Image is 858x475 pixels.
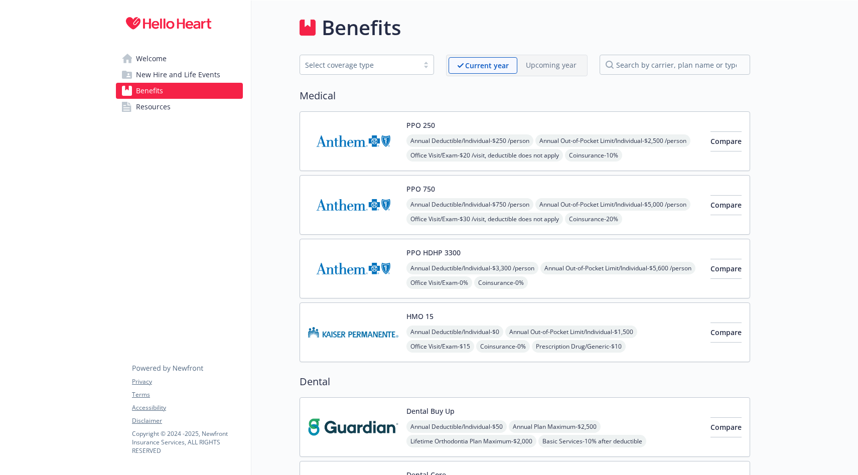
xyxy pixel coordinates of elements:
[406,435,536,447] span: Lifetime Orthodontia Plan Maximum - $2,000
[710,417,742,437] button: Compare
[406,247,461,258] button: PPO HDHP 3300
[406,213,563,225] span: Office Visit/Exam - $30 /visit, deductible does not apply
[136,51,167,67] span: Welcome
[710,422,742,432] span: Compare
[116,83,243,99] a: Benefits
[406,420,507,433] span: Annual Deductible/Individual - $50
[406,198,533,211] span: Annual Deductible/Individual - $750 /person
[300,374,750,389] h2: Dental
[406,262,538,274] span: Annual Deductible/Individual - $3,300 /person
[406,120,435,130] button: PPO 250
[406,311,434,322] button: HMO 15
[526,60,577,70] p: Upcoming year
[406,406,455,416] button: Dental Buy Up
[406,149,563,162] span: Office Visit/Exam - $20 /visit, deductible does not apply
[300,88,750,103] h2: Medical
[308,247,398,290] img: Anthem Blue Cross carrier logo
[476,340,530,353] span: Coinsurance - 0%
[136,83,163,99] span: Benefits
[474,276,528,289] span: Coinsurance - 0%
[465,60,509,71] p: Current year
[406,184,435,194] button: PPO 750
[132,429,242,455] p: Copyright © 2024 - 2025 , Newfront Insurance Services, ALL RIGHTS RESERVED
[308,120,398,163] img: Anthem Blue Cross carrier logo
[710,131,742,151] button: Compare
[509,420,601,433] span: Annual Plan Maximum - $2,500
[136,99,171,115] span: Resources
[308,406,398,448] img: Guardian carrier logo
[710,200,742,210] span: Compare
[406,134,533,147] span: Annual Deductible/Individual - $250 /person
[132,403,242,412] a: Accessibility
[710,264,742,273] span: Compare
[116,99,243,115] a: Resources
[132,377,242,386] a: Privacy
[116,51,243,67] a: Welcome
[308,311,398,354] img: Kaiser Permanente Insurance Company carrier logo
[710,195,742,215] button: Compare
[710,328,742,337] span: Compare
[535,134,690,147] span: Annual Out-of-Pocket Limit/Individual - $2,500 /person
[132,390,242,399] a: Terms
[532,340,626,353] span: Prescription Drug/Generic - $10
[406,340,474,353] span: Office Visit/Exam - $15
[116,67,243,83] a: New Hire and Life Events
[538,435,646,447] span: Basic Services - 10% after deductible
[710,323,742,343] button: Compare
[710,136,742,146] span: Compare
[600,55,750,75] input: search by carrier, plan name or type
[406,326,503,338] span: Annual Deductible/Individual - $0
[535,198,690,211] span: Annual Out-of-Pocket Limit/Individual - $5,000 /person
[322,13,401,43] h1: Benefits
[132,416,242,425] a: Disclaimer
[305,60,413,70] div: Select coverage type
[710,259,742,279] button: Compare
[308,184,398,226] img: Anthem Blue Cross carrier logo
[517,57,585,74] span: Upcoming year
[565,213,622,225] span: Coinsurance - 20%
[565,149,622,162] span: Coinsurance - 10%
[406,276,472,289] span: Office Visit/Exam - 0%
[136,67,220,83] span: New Hire and Life Events
[540,262,695,274] span: Annual Out-of-Pocket Limit/Individual - $5,600 /person
[505,326,637,338] span: Annual Out-of-Pocket Limit/Individual - $1,500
